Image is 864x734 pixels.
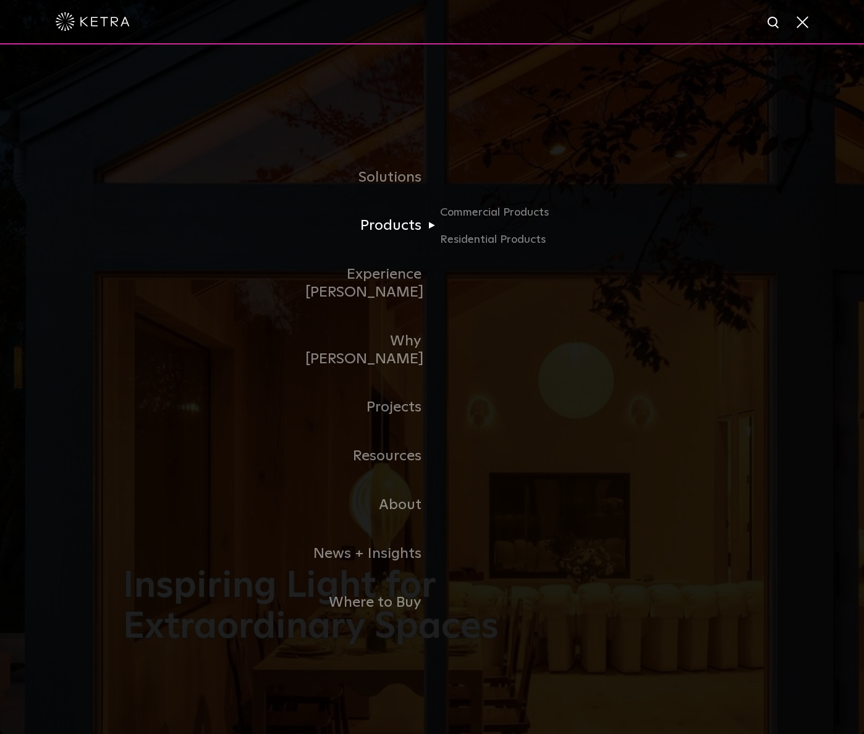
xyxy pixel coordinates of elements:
[766,15,782,31] img: search icon
[305,529,432,578] a: News + Insights
[305,432,432,481] a: Resources
[305,317,432,384] a: Why [PERSON_NAME]
[305,250,432,317] a: Experience [PERSON_NAME]
[305,153,432,202] a: Solutions
[305,201,432,250] a: Products
[56,12,130,31] img: ketra-logo-2019-white
[305,578,432,627] a: Where to Buy
[440,204,559,231] a: Commercial Products
[305,383,432,432] a: Projects
[305,481,432,529] a: About
[305,153,559,627] div: Navigation Menu
[440,230,559,248] a: Residential Products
